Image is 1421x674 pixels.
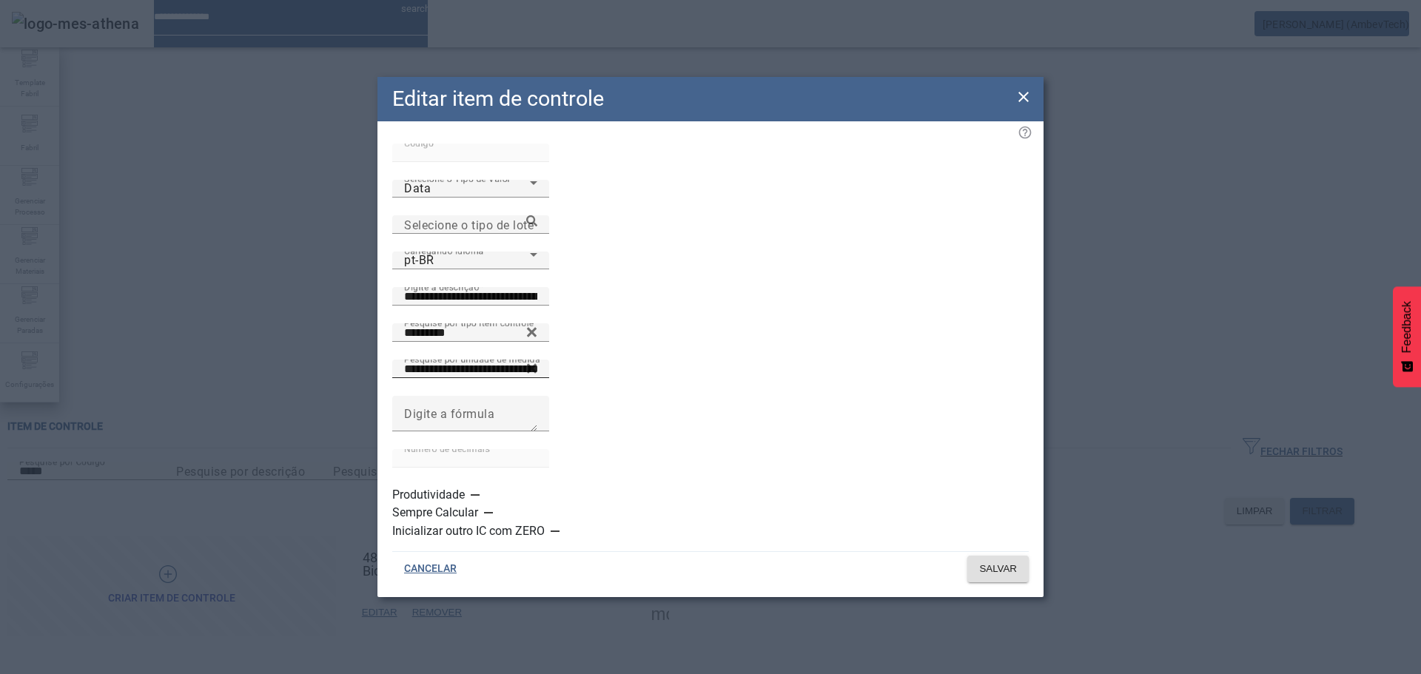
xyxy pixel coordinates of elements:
span: pt-BR [404,253,434,267]
mat-label: Pesquise por tipo item controle [404,317,534,328]
mat-label: Número de decimais [404,443,490,454]
mat-label: Digite a descrição [404,281,479,291]
mat-label: Código [404,138,434,148]
mat-label: Pesquise por unidade de medida [404,354,540,364]
label: Sempre Calcular [392,504,481,522]
input: Number [404,360,537,378]
span: CANCELAR [404,562,457,576]
button: Feedback - Mostrar pesquisa [1393,286,1421,387]
mat-label: Digite a fórmula [404,406,494,420]
mat-label: Selecione o tipo de lote [404,218,534,232]
span: Feedback [1400,301,1414,353]
input: Number [404,324,537,342]
button: CANCELAR [392,556,468,582]
button: SALVAR [967,556,1029,582]
span: Data [404,181,431,195]
h2: Editar item de controle [392,83,604,115]
label: Inicializar outro IC com ZERO [392,522,548,540]
label: Produtividade [392,486,468,504]
span: SALVAR [979,562,1017,576]
input: Number [404,216,537,234]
